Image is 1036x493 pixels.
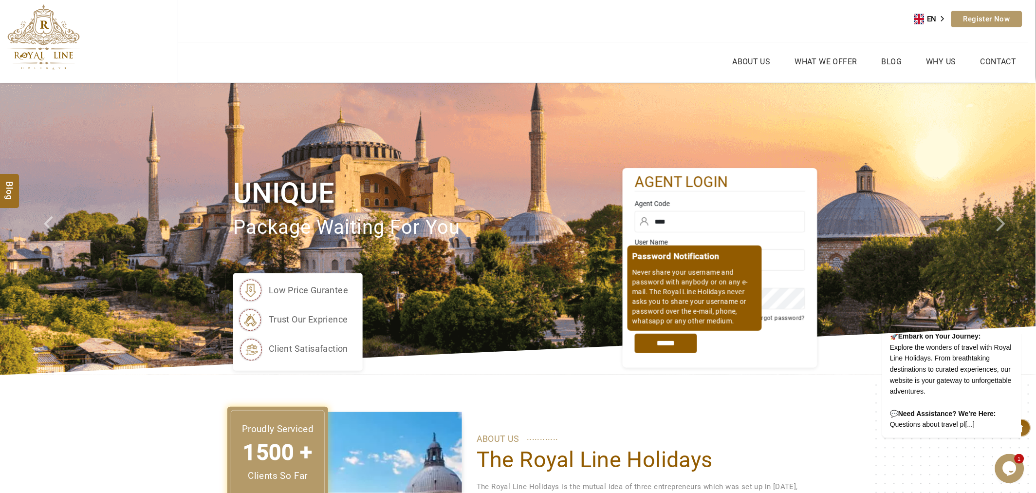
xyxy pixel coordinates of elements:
h2: agent login [635,173,805,192]
a: About Us [730,55,773,69]
p: package waiting for you [233,211,623,244]
label: User Name [635,237,805,247]
li: trust our exprience [238,307,348,332]
a: Forgot password? [755,315,805,322]
li: client satisafaction [238,337,348,361]
a: Check next image [984,83,1036,375]
a: Blog [879,55,905,69]
span: ............ [527,430,558,444]
a: Contact [978,55,1019,69]
span: Blog [3,181,16,190]
div: Language [914,12,951,26]
iframe: chat widget [995,454,1026,483]
label: Agent Code [635,199,805,209]
img: The Royal Line Holidays [7,4,80,70]
p: ABOUT US [477,432,803,446]
h1: The Royal Line Holidays [477,446,803,474]
a: Register Now [951,11,1022,27]
h1: Unique [233,175,623,211]
a: What we Offer [793,55,860,69]
iframe: chat widget [851,334,1026,449]
a: Check next prev [31,83,83,375]
li: low price gurantee [238,278,348,303]
strong: Need Assistance? We're Here: [47,76,145,83]
label: Password [635,276,805,285]
aside: Language selected: English [914,12,951,26]
a: EN [914,12,951,26]
label: Remember me [645,316,683,322]
a: Why Us [924,55,959,69]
